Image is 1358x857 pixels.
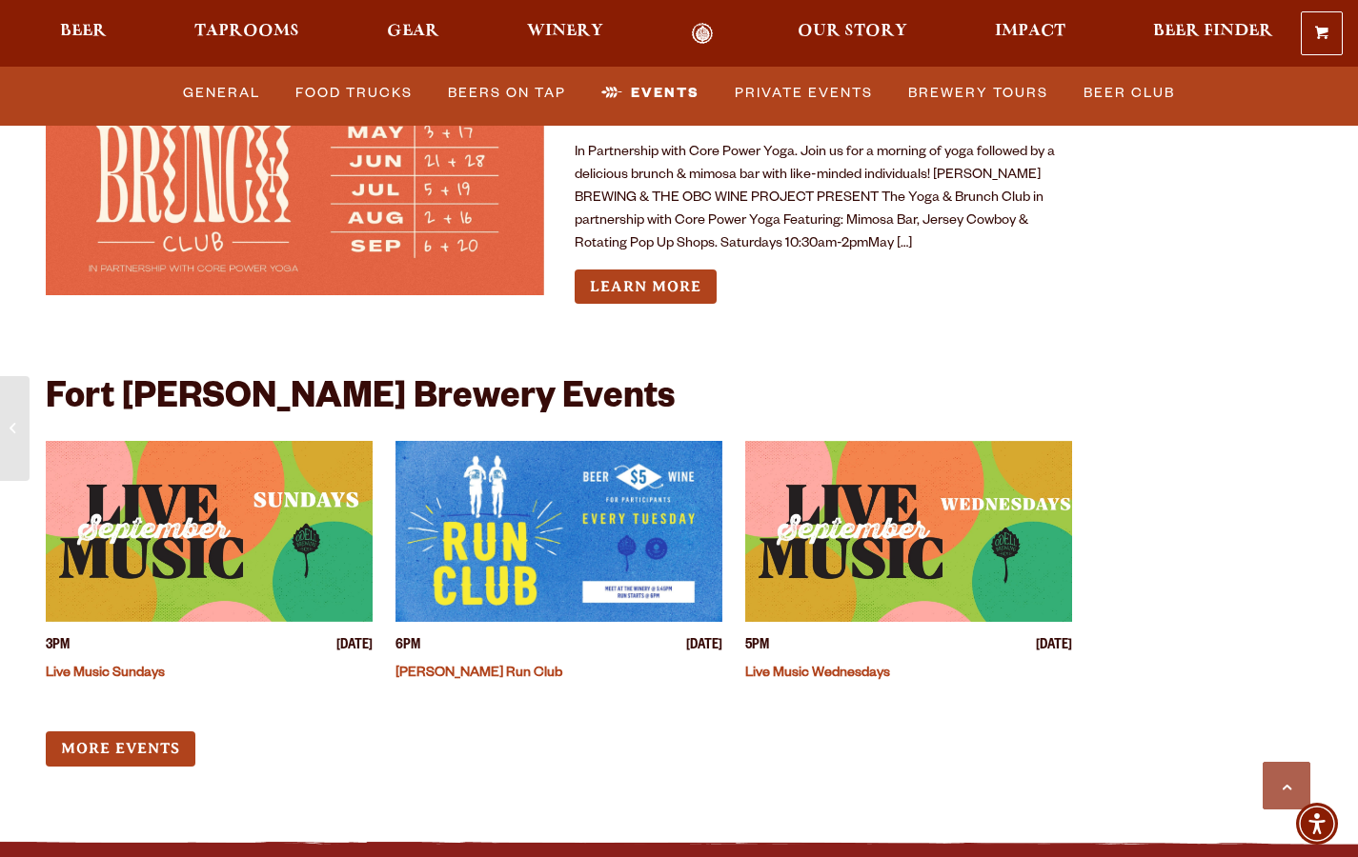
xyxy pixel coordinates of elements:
[575,142,1073,256] p: In Partnership with Core Power Yoga. Join us for a morning of yoga followed by a delicious brunch...
[983,23,1078,45] a: Impact
[175,71,268,115] a: General
[387,24,439,39] span: Gear
[995,24,1065,39] span: Impact
[46,667,165,682] a: Live Music Sundays
[46,731,195,767] a: More Events (opens in a new window)
[440,71,574,115] a: Beers on Tap
[1076,71,1183,115] a: Beer Club
[1036,637,1072,657] span: [DATE]
[46,637,70,657] span: 3PM
[745,441,1072,622] a: View event details
[375,23,452,45] a: Gear
[46,46,544,294] a: View event details
[666,23,738,45] a: Odell Home
[46,441,373,622] a: View event details
[745,667,890,682] a: Live Music Wednesdays
[194,24,299,39] span: Taprooms
[798,24,907,39] span: Our Story
[901,71,1056,115] a: Brewery Tours
[395,667,562,682] a: [PERSON_NAME] Run Club
[1141,23,1286,45] a: Beer Finder
[395,637,420,657] span: 6PM
[594,71,707,115] a: Events
[46,380,675,422] h2: Fort [PERSON_NAME] Brewery Events
[1263,762,1310,809] a: Scroll to top
[1296,803,1338,845] div: Accessibility Menu
[785,23,920,45] a: Our Story
[686,637,722,657] span: [DATE]
[1153,24,1273,39] span: Beer Finder
[727,71,881,115] a: Private Events
[515,23,616,45] a: Winery
[288,71,420,115] a: Food Trucks
[48,23,119,45] a: Beer
[745,637,769,657] span: 5PM
[182,23,312,45] a: Taprooms
[395,441,722,622] a: View event details
[527,24,603,39] span: Winery
[575,269,717,305] a: Learn more about Yoga & Brunch Club
[336,637,373,657] span: [DATE]
[60,24,107,39] span: Beer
